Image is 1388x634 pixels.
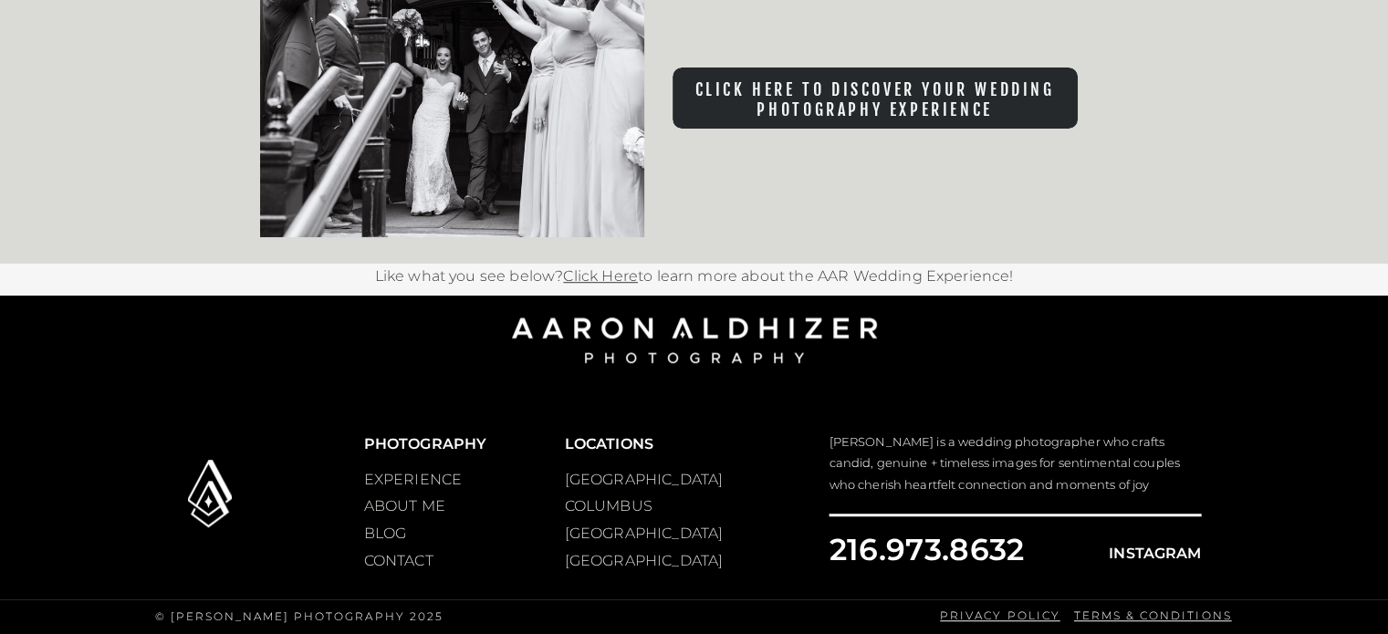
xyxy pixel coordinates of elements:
[364,521,462,548] a: BLOG
[830,431,1202,500] p: [PERSON_NAME] is a wedding photographer who crafts candid, genuine + timeless images for sentimen...
[830,531,1025,567] b: 216.973.8632
[147,264,1242,283] p: Like what you see below? to learn more about the AAR Wedding Experience!
[1101,541,1202,565] a: INSTAGRAM
[673,80,1078,110] a: Click here to Discover Your WeddingPhotography Experience
[673,80,1078,110] nav: Click here to Discover Your Wedding Photography Experience
[565,494,663,515] a: COLUMBUS
[364,548,468,572] a: CONTACT
[1109,545,1201,562] b: INSTAGRAM
[565,435,653,452] b: LOCATIONS
[155,607,453,634] p: © [PERSON_NAME] PHOTOGRAPHY 2025
[364,435,487,452] b: PHOTOGRAPHY
[1074,608,1232,622] a: TERMS & CONDITIONS
[364,494,462,515] a: ABOUT ME
[563,267,638,285] a: Click Here
[565,467,663,494] a: [GEOGRAPHIC_DATA]
[364,467,462,494] a: EXPERIENCE
[565,521,663,548] a: [GEOGRAPHIC_DATA]
[565,548,669,572] a: [GEOGRAPHIC_DATA]
[940,608,1060,622] a: Privacy Policy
